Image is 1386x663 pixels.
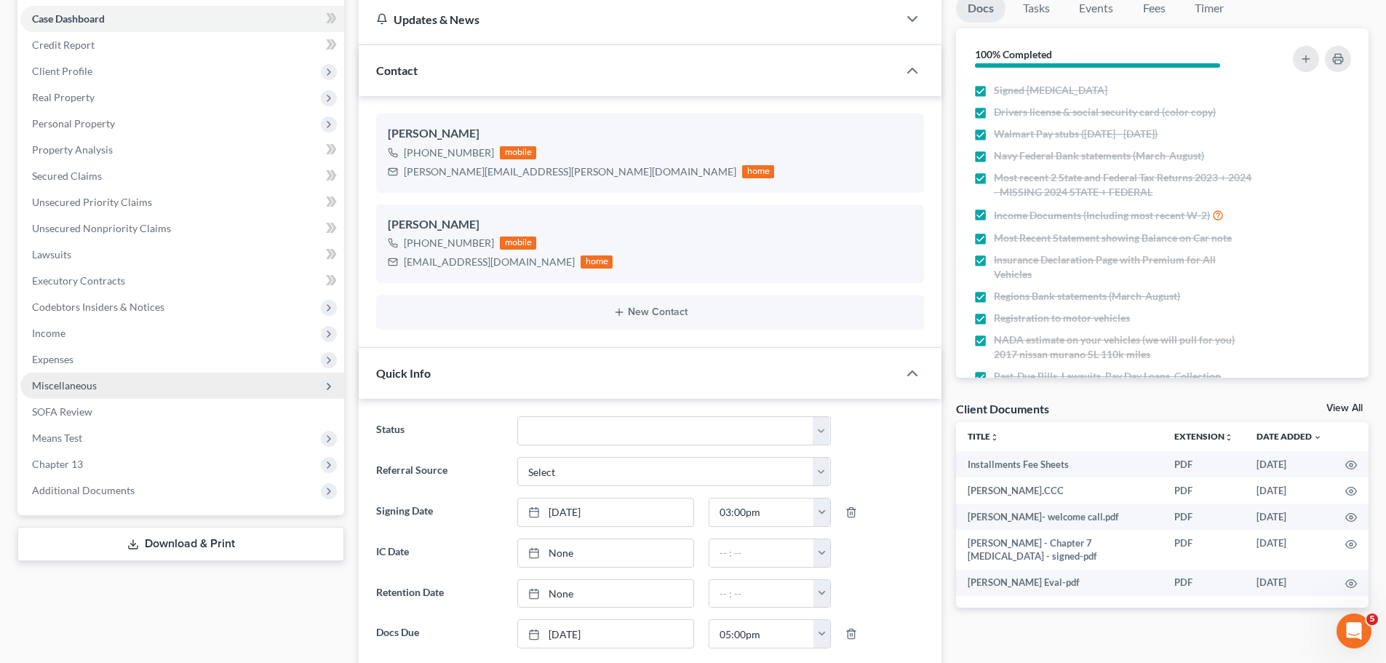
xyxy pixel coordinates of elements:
[994,105,1216,119] span: Drivers license & social security card (color copy)
[1245,570,1334,596] td: [DATE]
[994,148,1204,163] span: Navy Federal Bank statements (March-August)
[369,416,509,445] label: Status
[1313,433,1322,442] i: expand_more
[994,170,1253,199] span: Most recent 2 State and Federal Tax Returns 2023 + 2024 - MISSING 2024 STATE + FEDERAL
[1337,614,1371,648] iframe: Intercom live chat
[709,499,814,526] input: -- : --
[956,570,1163,596] td: [PERSON_NAME] Eval-pdf
[369,619,509,648] label: Docs Due
[376,63,418,77] span: Contact
[1224,433,1233,442] i: unfold_more
[404,255,575,269] div: [EMAIL_ADDRESS][DOMAIN_NAME]
[32,143,113,156] span: Property Analysis
[975,48,1052,60] strong: 100% Completed
[1256,431,1322,442] a: Date Added expand_more
[32,170,102,182] span: Secured Claims
[388,216,912,234] div: [PERSON_NAME]
[32,12,105,25] span: Case Dashboard
[388,125,912,143] div: [PERSON_NAME]
[369,539,509,568] label: IC Date
[32,484,135,496] span: Additional Documents
[994,333,1253,362] span: NADA estimate on your vehicles (we will pull for you) 2017 nissan murano SL 110k miles
[1163,451,1245,477] td: PDF
[32,222,171,234] span: Unsecured Nonpriority Claims
[994,369,1253,398] span: Past-Due Bills, Lawsuits, Pay Day Loans, Collection Letters, etc.
[32,432,82,444] span: Means Test
[518,539,693,567] a: None
[20,242,344,268] a: Lawsuits
[994,127,1158,141] span: Walmart Pay stubs ([DATE] - [DATE])
[1245,504,1334,530] td: [DATE]
[994,231,1232,245] span: Most Recent Statement showing Balance on Car note
[994,208,1210,223] span: Income Documents (Including most recent W-2)
[742,165,774,178] div: home
[32,458,83,470] span: Chapter 13
[32,248,71,261] span: Lawsuits
[369,579,509,608] label: Retention Date
[404,164,736,179] div: [PERSON_NAME][EMAIL_ADDRESS][PERSON_NAME][DOMAIN_NAME]
[32,65,92,77] span: Client Profile
[32,39,95,51] span: Credit Report
[709,580,814,608] input: -- : --
[581,255,613,269] div: home
[369,498,509,527] label: Signing Date
[404,146,494,160] div: [PHONE_NUMBER]
[1366,614,1378,625] span: 5
[956,401,1049,416] div: Client Documents
[388,306,912,318] button: New Contact
[32,353,73,365] span: Expenses
[994,289,1180,303] span: Regions Bank statements (March-August)
[20,6,344,32] a: Case Dashboard
[404,236,494,250] div: [PHONE_NUMBER]
[1163,477,1245,504] td: PDF
[376,366,431,380] span: Quick Info
[956,477,1163,504] td: [PERSON_NAME].CCC
[20,189,344,215] a: Unsecured Priority Claims
[518,580,693,608] a: None
[500,146,536,159] div: mobile
[1245,451,1334,477] td: [DATE]
[518,499,693,526] a: [DATE]
[369,457,509,486] label: Referral Source
[32,196,152,208] span: Unsecured Priority Claims
[20,163,344,189] a: Secured Claims
[956,530,1163,570] td: [PERSON_NAME] - Chapter 7 [MEDICAL_DATA] - signed-pdf
[32,405,92,418] span: SOFA Review
[956,504,1163,530] td: [PERSON_NAME]- welcome call.pdf
[994,311,1130,325] span: Registration to motor vehicles
[17,527,344,561] a: Download & Print
[1163,570,1245,596] td: PDF
[518,620,693,648] a: [DATE]
[990,433,999,442] i: unfold_more
[994,253,1253,282] span: Insurance Declaration Page with Premium for All Vehicles
[968,431,999,442] a: Titleunfold_more
[32,327,65,339] span: Income
[32,379,97,392] span: Miscellaneous
[1326,403,1363,413] a: View All
[32,117,115,130] span: Personal Property
[20,32,344,58] a: Credit Report
[1163,530,1245,570] td: PDF
[20,399,344,425] a: SOFA Review
[32,301,164,313] span: Codebtors Insiders & Notices
[20,215,344,242] a: Unsecured Nonpriority Claims
[20,137,344,163] a: Property Analysis
[956,451,1163,477] td: Installments Fee Sheets
[32,91,95,103] span: Real Property
[1245,530,1334,570] td: [DATE]
[709,620,814,648] input: -- : --
[1163,504,1245,530] td: PDF
[500,237,536,250] div: mobile
[32,274,125,287] span: Executory Contracts
[376,12,880,27] div: Updates & News
[20,268,344,294] a: Executory Contracts
[1245,477,1334,504] td: [DATE]
[1174,431,1233,442] a: Extensionunfold_more
[994,83,1107,98] span: Signed [MEDICAL_DATA]
[709,539,814,567] input: -- : --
